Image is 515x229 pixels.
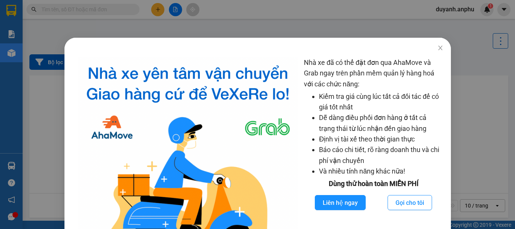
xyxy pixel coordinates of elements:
li: Định vị tài xế theo thời gian thực [319,134,443,144]
button: Close [429,38,451,59]
span: close [437,45,443,51]
button: Gọi cho tôi [388,195,432,210]
span: Liên hệ ngay [323,198,358,207]
button: Liên hệ ngay [315,195,366,210]
span: Gọi cho tôi [395,198,424,207]
div: Dùng thử hoàn toàn MIỄN PHÍ [304,178,443,189]
li: Kiểm tra giá cùng lúc tất cả đối tác để có giá tốt nhất [319,91,443,113]
li: Báo cáo chi tiết, rõ ràng doanh thu và chi phí vận chuyển [319,144,443,166]
li: Dễ dàng điều phối đơn hàng ở tất cả trạng thái từ lúc nhận đến giao hàng [319,112,443,134]
li: Và nhiều tính năng khác nữa! [319,166,443,177]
